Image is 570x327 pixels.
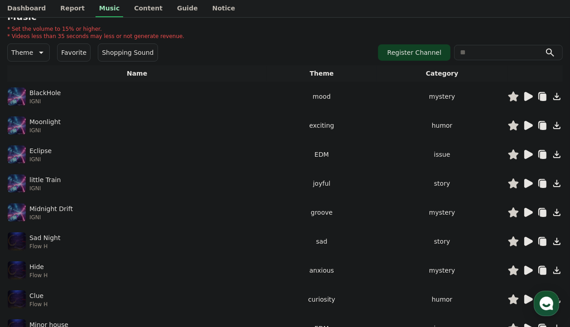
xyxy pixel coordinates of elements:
div: After the application deadline, we will contact the selected channels individually. [26,218,153,245]
h4: Music [7,12,563,22]
p: Hide [29,262,44,272]
p: little Train [29,175,61,185]
button: Favorite [57,43,91,62]
button: Theme [7,43,50,62]
td: curiosity [267,285,377,314]
p: Sad Night [29,233,60,243]
div: Confirmed! [26,209,153,218]
td: sad [267,227,377,256]
img: music [8,261,26,279]
th: Theme [267,65,377,82]
td: story [377,169,508,198]
img: music [8,290,26,308]
td: EDM [267,140,377,169]
td: story [377,227,508,256]
td: exciting [267,111,377,140]
img: music [8,174,26,192]
p: Flow H [29,272,48,279]
th: Name [7,65,267,82]
td: humor [377,111,508,140]
p: Theme [11,46,33,59]
td: issue [377,140,508,169]
img: music [8,203,26,221]
div: Will respond in minutes [49,15,113,22]
p: Midnight Drift [29,204,73,214]
td: mood [267,82,377,111]
p: IGNI [29,127,61,134]
td: mystery [377,198,508,227]
td: joyful [267,169,377,198]
th: Category [377,65,508,82]
p: IGNI [29,156,52,163]
img: music [8,232,26,250]
td: mystery [377,82,508,111]
div: I have applied, just waiting for a response back [46,145,166,163]
p: Flow H [29,243,60,250]
td: mystery [377,256,508,285]
div: Please submit your application according to the promotion form. [26,91,153,109]
td: anxious [267,256,377,285]
p: Moonlight [29,117,61,127]
p: * Set the volume to 15% or higher. [7,25,184,33]
img: music [8,145,26,163]
img: music [8,87,26,106]
p: Eclipse [29,146,52,156]
button: Register Channel [378,44,450,61]
p: Flow H [29,301,48,308]
p: IGNI [29,214,73,221]
img: grinning [95,155,103,163]
td: groove [267,198,377,227]
p: * Videos less than 35 seconds may less or not generate revenue. [7,33,184,40]
div: Thank you. [26,200,153,209]
p: IGNI [29,185,61,192]
div: Oh okay that sounds good, I would like to apply for that [46,37,166,55]
p: BlackHole [29,88,61,98]
img: music [8,116,26,135]
div: Creward [49,5,83,15]
p: IGNI [29,98,61,105]
td: humor [377,285,508,314]
button: Shopping Sound [98,43,158,62]
p: Clue [29,291,43,301]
